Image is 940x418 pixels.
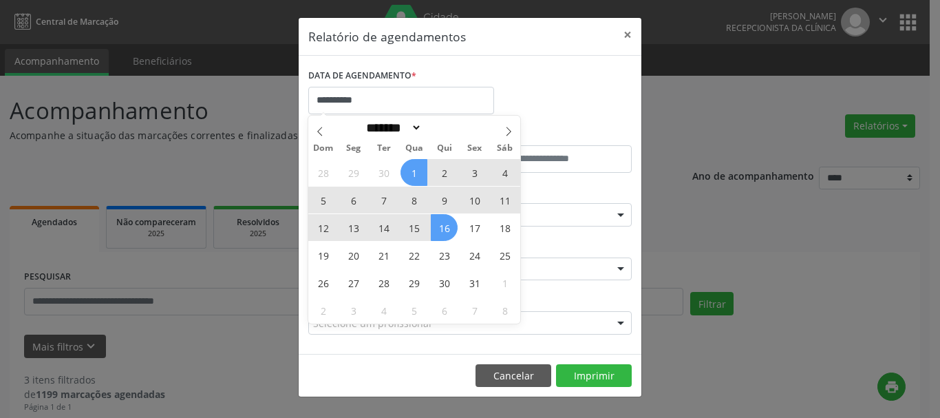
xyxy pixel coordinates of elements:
[491,187,518,213] span: Outubro 11, 2025
[400,187,427,213] span: Outubro 8, 2025
[491,159,518,186] span: Outubro 4, 2025
[308,144,339,153] span: Dom
[491,297,518,324] span: Novembro 8, 2025
[340,159,367,186] span: Setembro 29, 2025
[361,121,422,135] select: Month
[431,242,458,269] span: Outubro 23, 2025
[370,187,397,213] span: Outubro 7, 2025
[399,144,429,153] span: Qua
[400,297,427,324] span: Novembro 5, 2025
[473,124,632,145] label: ATÉ
[491,242,518,269] span: Outubro 25, 2025
[310,242,337,269] span: Outubro 19, 2025
[400,269,427,296] span: Outubro 29, 2025
[340,269,367,296] span: Outubro 27, 2025
[491,269,518,296] span: Novembro 1, 2025
[490,144,520,153] span: Sáb
[340,214,367,241] span: Outubro 13, 2025
[431,214,458,241] span: Outubro 16, 2025
[461,242,488,269] span: Outubro 24, 2025
[431,269,458,296] span: Outubro 30, 2025
[310,214,337,241] span: Outubro 12, 2025
[429,144,460,153] span: Qui
[308,28,466,45] h5: Relatório de agendamentos
[556,364,632,388] button: Imprimir
[476,364,551,388] button: Cancelar
[370,159,397,186] span: Setembro 30, 2025
[370,214,397,241] span: Outubro 14, 2025
[400,242,427,269] span: Outubro 22, 2025
[431,187,458,213] span: Outubro 9, 2025
[422,121,467,135] input: Year
[339,144,369,153] span: Seg
[461,159,488,186] span: Outubro 3, 2025
[431,297,458,324] span: Novembro 6, 2025
[461,214,488,241] span: Outubro 17, 2025
[310,159,337,186] span: Setembro 28, 2025
[460,144,490,153] span: Sex
[310,187,337,213] span: Outubro 5, 2025
[400,159,427,186] span: Outubro 1, 2025
[431,159,458,186] span: Outubro 2, 2025
[400,214,427,241] span: Outubro 15, 2025
[461,297,488,324] span: Novembro 7, 2025
[310,297,337,324] span: Novembro 2, 2025
[308,65,416,87] label: DATA DE AGENDAMENTO
[370,242,397,269] span: Outubro 21, 2025
[313,316,431,331] span: Selecione um profissional
[369,144,399,153] span: Ter
[614,18,641,52] button: Close
[461,269,488,296] span: Outubro 31, 2025
[370,297,397,324] span: Novembro 4, 2025
[310,269,337,296] span: Outubro 26, 2025
[491,214,518,241] span: Outubro 18, 2025
[340,187,367,213] span: Outubro 6, 2025
[461,187,488,213] span: Outubro 10, 2025
[370,269,397,296] span: Outubro 28, 2025
[340,242,367,269] span: Outubro 20, 2025
[340,297,367,324] span: Novembro 3, 2025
